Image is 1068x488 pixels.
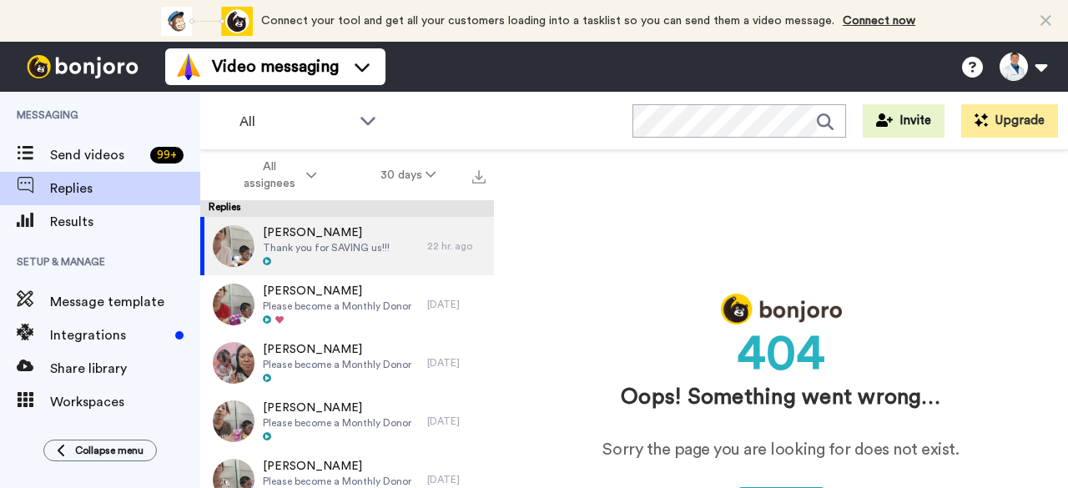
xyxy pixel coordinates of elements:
span: Results [50,212,200,232]
span: All [239,112,351,132]
span: Thank you for SAVING us!!! [263,241,390,254]
img: bj-logo-header-white.svg [20,55,145,78]
div: [DATE] [427,415,486,428]
span: Connect your tool and get all your customers loading into a tasklist so you can send them a video... [261,15,834,27]
span: Collapse menu [75,444,144,457]
div: Oops! Something went wrong… [544,382,1018,413]
span: Send videos [50,145,144,165]
a: [PERSON_NAME]Thank you for SAVING us!!!22 hr. ago [200,217,494,275]
button: Invite [863,104,945,138]
img: b5840a14-dab0-4d8c-8b2e-7b200889f2c0-thumb.jpg [213,400,254,442]
button: Export all results that match these filters now. [467,163,491,188]
div: 404 [544,324,1018,374]
a: [PERSON_NAME]Please become a Monthly Donor[DATE] [200,275,494,334]
span: Video messaging [212,55,339,78]
div: 99 + [150,147,184,164]
button: All assignees [204,152,349,199]
div: [DATE] [427,356,486,370]
span: Please become a Monthly Donor [263,299,411,313]
span: Please become a Monthly Donor [263,416,411,430]
a: [PERSON_NAME]Please become a Monthly Donor[DATE] [200,392,494,450]
div: Sorry the page you are looking for does not exist. [567,438,994,462]
span: Integrations [50,325,169,345]
img: 39b3b116-d177-42b9-ae6f-902faf37e7c2-thumb.jpg [213,342,254,384]
a: [PERSON_NAME]Please become a Monthly Donor[DATE] [200,334,494,392]
span: [PERSON_NAME] [263,400,411,416]
div: animation [161,7,253,36]
div: Replies [200,200,494,217]
div: [DATE] [427,473,486,486]
span: Message template [50,292,200,312]
a: Connect now [843,15,915,27]
img: logo_full.png [721,294,842,324]
span: All assignees [235,158,303,192]
span: Please become a Monthly Donor [263,475,411,488]
span: [PERSON_NAME] [263,341,411,358]
span: Please become a Monthly Donor [263,358,411,371]
span: [PERSON_NAME] [263,224,390,241]
button: Upgrade [961,104,1058,138]
button: Collapse menu [43,440,157,461]
button: 30 days [349,160,468,190]
span: Share library [50,359,200,379]
img: export.svg [472,170,486,184]
span: Workspaces [50,392,200,412]
span: [PERSON_NAME] [263,283,411,299]
span: [PERSON_NAME] [263,458,411,475]
div: [DATE] [427,298,486,311]
img: vm-color.svg [175,53,202,80]
span: Replies [50,179,200,199]
img: dddb08c7-caf8-48db-b894-93dda0b03850-thumb.jpg [213,225,254,267]
img: c4c5ce93-6aaf-4f69-b3aa-185477421492-thumb.jpg [213,284,254,325]
div: 22 hr. ago [427,239,486,253]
